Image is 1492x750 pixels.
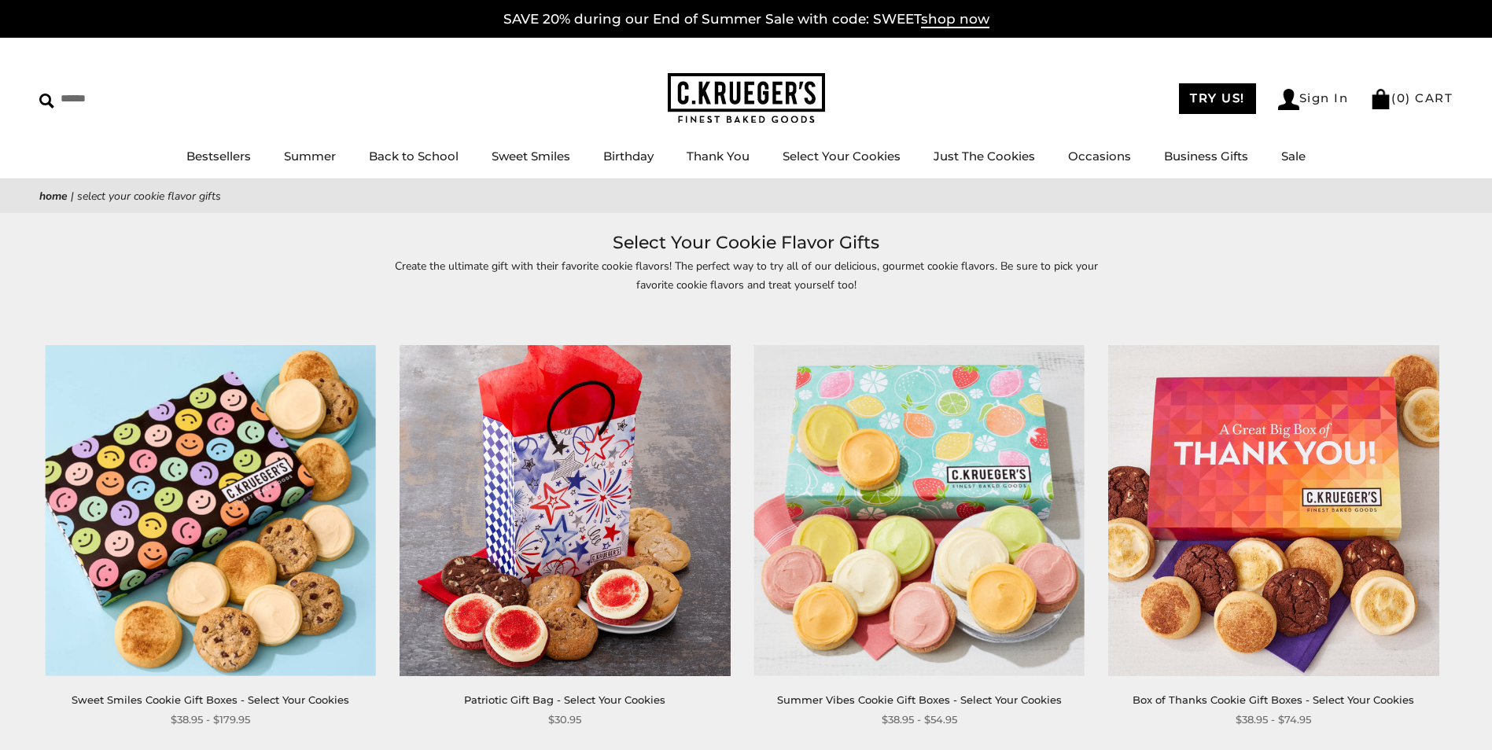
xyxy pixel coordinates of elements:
[171,711,250,728] span: $38.95 - $179.95
[1236,711,1311,728] span: $38.95 - $74.95
[400,345,731,676] img: Patriotic Gift Bag - Select Your Cookies
[369,149,459,164] a: Back to School
[1108,345,1439,676] img: Box of Thanks Cookie Gift Boxes - Select Your Cookies
[1370,89,1391,109] img: Bag
[548,711,581,728] span: $30.95
[39,86,227,111] input: Search
[1133,693,1414,706] a: Box of Thanks Cookie Gift Boxes - Select Your Cookies
[687,149,750,164] a: Thank You
[45,345,376,676] img: Sweet Smiles Cookie Gift Boxes - Select Your Cookies
[1068,149,1131,164] a: Occasions
[186,149,251,164] a: Bestsellers
[72,693,349,706] a: Sweet Smiles Cookie Gift Boxes - Select Your Cookies
[1179,83,1256,114] a: TRY US!
[753,345,1085,676] img: Summer Vibes Cookie Gift Boxes - Select Your Cookies
[492,149,570,164] a: Sweet Smiles
[464,693,665,706] a: Patriotic Gift Bag - Select Your Cookies
[882,711,957,728] span: $38.95 - $54.95
[63,229,1429,257] h1: Select Your Cookie Flavor Gifts
[783,149,901,164] a: Select Your Cookies
[921,11,989,28] span: shop now
[1397,90,1406,105] span: 0
[385,257,1108,293] p: Create the ultimate gift with their favorite cookie flavors! The perfect way to try all of our de...
[603,149,654,164] a: Birthday
[77,189,221,204] span: Select Your Cookie Flavor Gifts
[71,189,74,204] span: |
[668,73,825,124] img: C.KRUEGER'S
[39,189,68,204] a: Home
[1278,89,1299,110] img: Account
[1370,90,1453,105] a: (0) CART
[39,187,1453,205] nav: breadcrumbs
[39,94,54,108] img: Search
[1278,89,1349,110] a: Sign In
[1164,149,1248,164] a: Business Gifts
[934,149,1035,164] a: Just The Cookies
[1281,149,1306,164] a: Sale
[503,11,989,28] a: SAVE 20% during our End of Summer Sale with code: SWEETshop now
[284,149,336,164] a: Summer
[777,693,1062,706] a: Summer Vibes Cookie Gift Boxes - Select Your Cookies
